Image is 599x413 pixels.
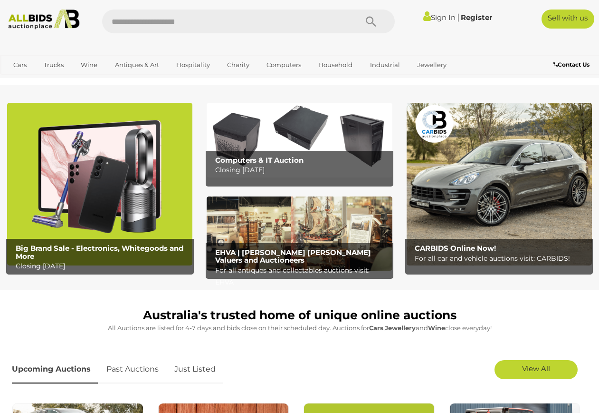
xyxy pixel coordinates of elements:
a: Industrial [364,57,406,73]
a: Sell with us [542,10,594,29]
a: CARBIDS Online Now! CARBIDS Online Now! For all car and vehicle auctions visit: CARBIDS! [407,103,592,265]
a: EHVA | Evans Hastings Valuers and Auctioneers EHVA | [PERSON_NAME] [PERSON_NAME] Valuers and Auct... [207,197,392,271]
p: For all antiques and collectables auctions visit: EHVA [215,265,389,288]
a: Household [312,57,359,73]
b: Contact Us [553,61,589,68]
h1: Australia's trusted home of unique online auctions [12,309,587,322]
b: EHVA | [PERSON_NAME] [PERSON_NAME] Valuers and Auctioneers [215,248,371,265]
span: View All [522,364,550,373]
a: Sign In [423,13,456,22]
a: Computers [260,57,307,73]
a: Trucks [38,57,70,73]
b: Computers & IT Auction [215,156,304,165]
b: CARBIDS Online Now! [415,244,496,253]
a: Antiques & Art [109,57,165,73]
a: Past Auctions [99,355,166,383]
b: Big Brand Sale - Electronics, Whitegoods and More [16,244,183,261]
span: | [457,12,459,22]
p: All Auctions are listed for 4-7 days and bids close on their scheduled day. Auctions for , and cl... [12,323,587,334]
strong: Jewellery [385,324,416,332]
p: For all car and vehicle auctions visit: CARBIDS! [415,253,588,265]
a: Upcoming Auctions [12,355,98,383]
p: Closing [DATE] [215,164,389,176]
p: Closing [DATE] [16,260,189,272]
a: Jewellery [411,57,453,73]
strong: Wine [428,324,445,332]
a: View All [494,360,578,379]
img: Computers & IT Auction [207,103,392,177]
a: Hospitality [170,57,216,73]
a: Sports [42,73,74,88]
img: Big Brand Sale - Electronics, Whitegoods and More [7,103,192,265]
a: Contact Us [553,59,592,70]
img: Allbids.com.au [4,10,84,29]
a: Cars [7,57,33,73]
button: Search [347,10,395,33]
a: Just Listed [167,355,223,383]
img: EHVA | Evans Hastings Valuers and Auctioneers [207,197,392,271]
a: [GEOGRAPHIC_DATA] [79,73,159,88]
img: CARBIDS Online Now! [407,103,592,265]
a: Register [461,13,492,22]
a: Charity [221,57,256,73]
strong: Cars [369,324,383,332]
a: Big Brand Sale - Electronics, Whitegoods and More Big Brand Sale - Electronics, Whitegoods and Mo... [7,103,192,265]
a: Wine [75,57,104,73]
a: Computers & IT Auction Computers & IT Auction Closing [DATE] [207,103,392,177]
a: Office [7,73,38,88]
